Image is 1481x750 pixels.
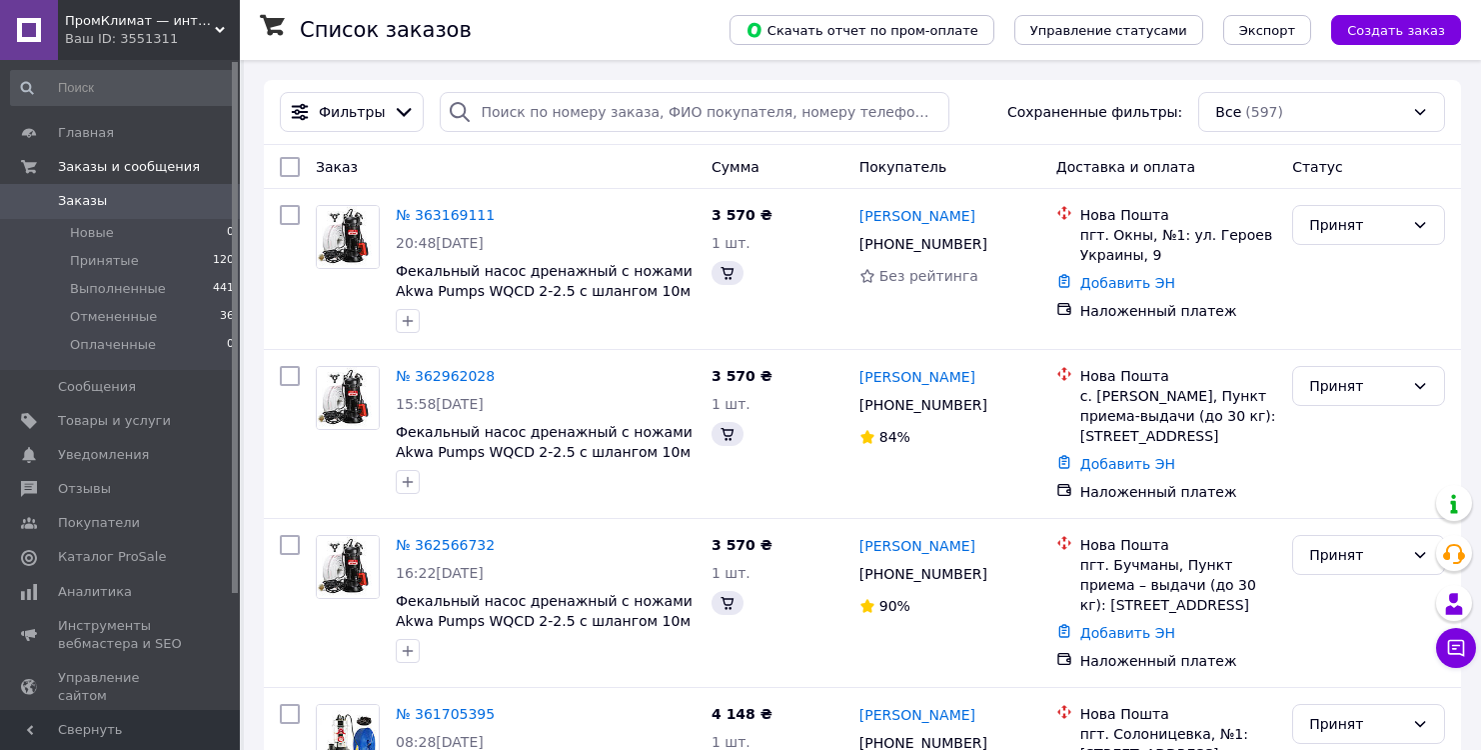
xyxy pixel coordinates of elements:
a: Фото товару [316,535,380,599]
button: Экспорт [1223,15,1311,45]
button: Скачать отчет по пром-оплате [730,15,994,45]
span: 08:28[DATE] [396,734,484,750]
div: Нова Пошта [1080,366,1276,386]
span: Инструменты вебмастера и SEO [58,617,185,653]
input: Поиск [10,70,236,106]
a: № 362962028 [396,368,495,384]
a: [PERSON_NAME] [859,705,975,725]
img: Фото товару [317,536,379,598]
span: Создать заказ [1347,23,1445,38]
span: Статус [1292,159,1343,175]
a: № 361705395 [396,706,495,722]
div: Наложенный платеж [1080,301,1276,321]
span: Заказы [58,192,107,210]
a: Фото товару [316,366,380,430]
div: Нова Пошта [1080,205,1276,225]
a: Фекальный насос дренажный с ножами Akwa Pumps WQCD 2-2.5 с шлангом 10м для подъёма грязных вод [396,424,693,480]
a: Создать заказ [1311,21,1461,37]
span: (597) [1245,104,1283,120]
div: Наложенный платеж [1080,482,1276,502]
div: пгт. Бучманы, Пункт приема – выдачи (до 30 кг): [STREET_ADDRESS] [1080,555,1276,615]
span: Отмененные [70,308,157,326]
span: 3 570 ₴ [712,368,772,384]
span: 1 шт. [712,396,750,412]
div: Нова Пошта [1080,535,1276,555]
div: пгт. Окны, №1: ул. Героев Украины, 9 [1080,225,1276,265]
span: Без рейтинга [879,268,978,284]
span: 90% [879,598,910,614]
a: Фекальный насос дренажный с ножами Akwa Pumps WQCD 2-2.5 с шлангом 10м для подъёма грязных вод [396,263,693,319]
a: № 362566732 [396,537,495,553]
div: Принят [1309,214,1404,236]
span: Управление сайтом [58,669,185,705]
a: № 363169111 [396,207,495,223]
a: Добавить ЭН [1080,456,1175,472]
span: 1 шт. [712,734,750,750]
span: Выполненные [70,280,166,298]
span: Отзывы [58,480,111,498]
span: Управление статусами [1030,23,1187,38]
span: 120 [213,252,234,270]
div: Ваш ID: 3551311 [65,30,240,48]
button: Создать заказ [1331,15,1461,45]
div: Принят [1309,544,1404,566]
a: Фото товару [316,205,380,269]
img: Фото товару [317,206,379,268]
div: Принят [1309,713,1404,735]
span: 3 570 ₴ [712,537,772,553]
span: 84% [879,429,910,445]
img: Фото товару [317,367,379,429]
span: 16:22[DATE] [396,565,484,581]
span: Доставка и оплата [1056,159,1195,175]
span: 20:48[DATE] [396,235,484,251]
span: Фильтры [319,102,385,122]
input: Поиск по номеру заказа, ФИО покупателя, номеру телефона, Email, номеру накладной [440,92,948,132]
button: Чат с покупателем [1436,628,1476,668]
a: Добавить ЭН [1080,275,1175,291]
h1: Список заказов [300,18,472,42]
a: Фекальный насос дренажный с ножами Akwa Pumps WQCD 2-2.5 с шлангом 10м для подъёма грязных вод [396,593,693,649]
span: Заказ [316,159,358,175]
span: 3 570 ₴ [712,207,772,223]
span: Сумма [712,159,759,175]
span: 0 [227,224,234,242]
span: 36 [220,308,234,326]
div: Нова Пошта [1080,704,1276,724]
div: [PHONE_NUMBER] [855,560,991,588]
a: [PERSON_NAME] [859,206,975,226]
span: 0 [227,336,234,354]
div: Наложенный платеж [1080,651,1276,671]
div: [PHONE_NUMBER] [855,230,991,258]
span: 4 148 ₴ [712,706,772,722]
span: Заказы и сообщения [58,158,200,176]
span: Экспорт [1239,23,1295,38]
span: Сохраненные фильтры: [1007,102,1182,122]
button: Управление статусами [1014,15,1203,45]
span: Каталог ProSale [58,548,166,566]
span: Сообщения [58,378,136,396]
span: Аналитика [58,583,132,601]
div: [PHONE_NUMBER] [855,391,991,419]
span: 15:58[DATE] [396,396,484,412]
div: Принят [1309,375,1404,397]
span: Покупатель [859,159,947,175]
span: 1 шт. [712,565,750,581]
a: [PERSON_NAME] [859,367,975,387]
span: Новые [70,224,114,242]
span: ПромКлимат — интернет-магазин оборудования для дома [65,12,215,30]
a: Добавить ЭН [1080,625,1175,641]
span: Главная [58,124,114,142]
span: Покупатели [58,514,140,532]
span: Все [1215,102,1241,122]
a: [PERSON_NAME] [859,536,975,556]
span: Скачать отчет по пром-оплате [745,21,978,39]
span: 441 [213,280,234,298]
span: Принятые [70,252,139,270]
span: Уведомления [58,446,149,464]
span: Товары и услуги [58,412,171,430]
span: 1 шт. [712,235,750,251]
div: с. [PERSON_NAME], Пункт приема-выдачи (до 30 кг): [STREET_ADDRESS] [1080,386,1276,446]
